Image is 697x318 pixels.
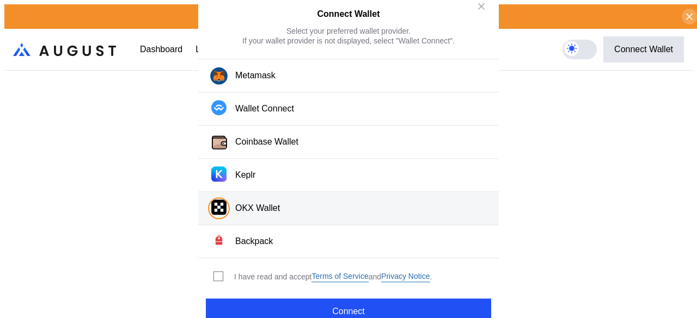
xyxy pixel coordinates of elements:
[381,272,430,282] a: Privacy Notice
[614,45,673,54] div: Connect Wallet
[369,272,381,282] span: and
[286,26,411,36] div: Select your preferred wallet provider.
[235,236,273,247] div: Backpack
[234,272,432,282] div: I have read and accept .
[235,103,294,115] div: Wallet Connect
[211,167,227,182] img: Keplr
[140,45,182,54] div: Dashboard
[198,192,499,226] button: OKX WalletOKX Wallet
[235,203,280,214] div: OKX Wallet
[210,134,229,152] img: Coinbase Wallet
[242,36,455,46] div: If your wallet provider is not displayed, select "Wallet Connect".
[198,226,499,259] button: BackpackBackpack
[211,200,227,215] img: OKX Wallet
[198,93,499,126] button: Wallet Connect
[235,70,276,82] div: Metamask
[195,45,237,54] div: Loan Book
[235,136,298,148] div: Coinbase Wallet
[211,233,227,248] img: Backpack
[198,159,499,192] button: KeplrKeplr
[198,126,499,159] button: Coinbase WalletCoinbase Wallet
[198,59,499,93] button: Metamask
[311,272,368,282] a: Terms of Service
[235,170,255,181] div: Keplr
[317,9,380,19] h2: Connect Wallet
